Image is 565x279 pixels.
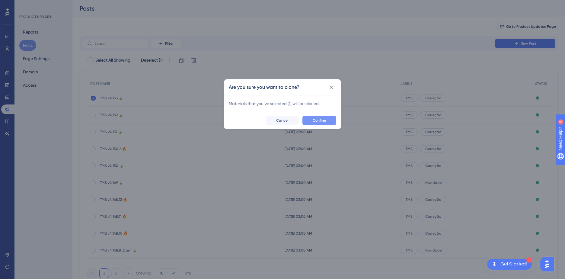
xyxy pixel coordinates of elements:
div: Open Get Started! checklist, remaining modules: 1 [487,259,532,270]
img: launcher-image-alternative-text [491,261,498,268]
span: Cancel [276,118,289,123]
div: 1 [526,257,532,263]
h2: Are you sure you want to clone? [229,84,299,91]
span: Confirm [313,118,326,123]
div: Get Started! [500,261,527,268]
div: 4 [42,3,44,8]
iframe: UserGuiding AI Assistant Launcher [540,255,558,273]
span: Materials that you’ve selected ( 1 ) will be cloned. [229,100,336,107]
span: Need Help? [14,2,38,9]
